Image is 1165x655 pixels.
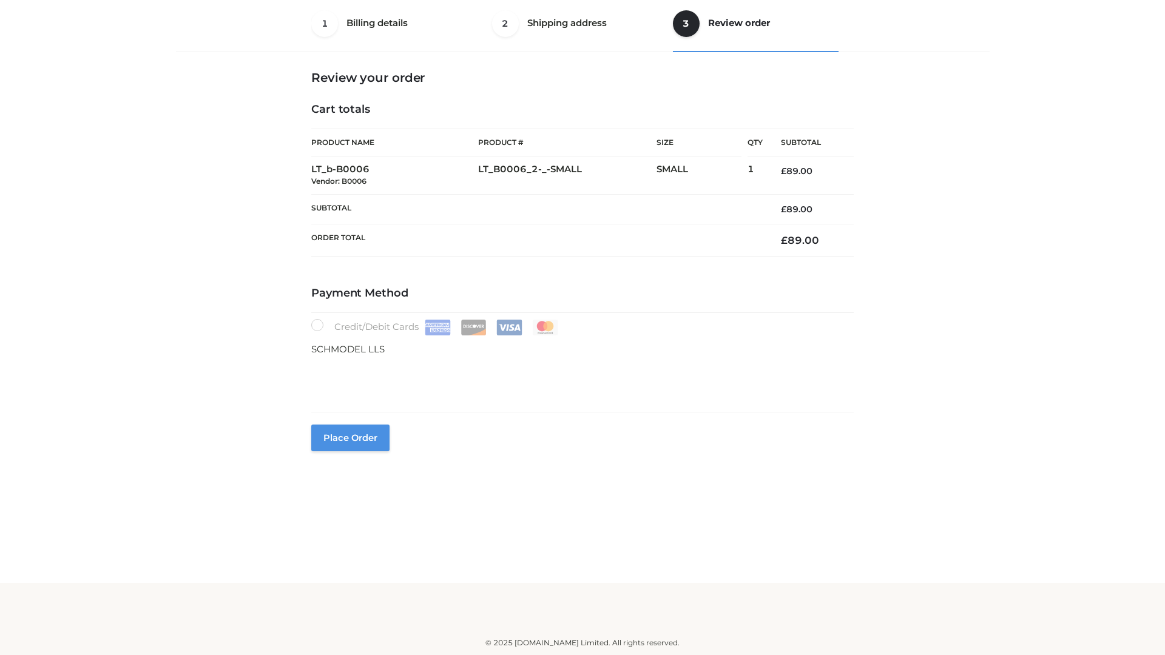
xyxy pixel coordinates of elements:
[496,320,522,335] img: Visa
[311,319,559,335] label: Credit/Debit Cards
[311,103,854,116] h4: Cart totals
[311,176,366,186] small: Vendor: B0006
[478,156,657,195] td: LT_B0006_2-_-SMALL
[311,224,763,257] th: Order Total
[781,204,786,215] span: £
[748,156,763,195] td: 1
[311,341,854,357] p: SCHMODEL LLS
[311,194,763,224] th: Subtotal
[748,129,763,156] th: Qty
[311,129,478,156] th: Product Name
[461,320,487,335] img: Discover
[425,320,451,335] img: Amex
[781,166,812,176] bdi: 89.00
[781,234,788,246] span: £
[657,156,748,195] td: SMALL
[763,129,854,156] th: Subtotal
[781,204,812,215] bdi: 89.00
[478,129,657,156] th: Product #
[311,156,478,195] td: LT_b-B0006
[311,425,390,451] button: Place order
[657,129,741,156] th: Size
[309,354,851,398] iframe: Secure payment input frame
[532,320,558,335] img: Mastercard
[781,166,786,176] span: £
[781,234,819,246] bdi: 89.00
[311,70,854,85] h3: Review your order
[180,637,985,649] div: © 2025 [DOMAIN_NAME] Limited. All rights reserved.
[311,287,854,300] h4: Payment Method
